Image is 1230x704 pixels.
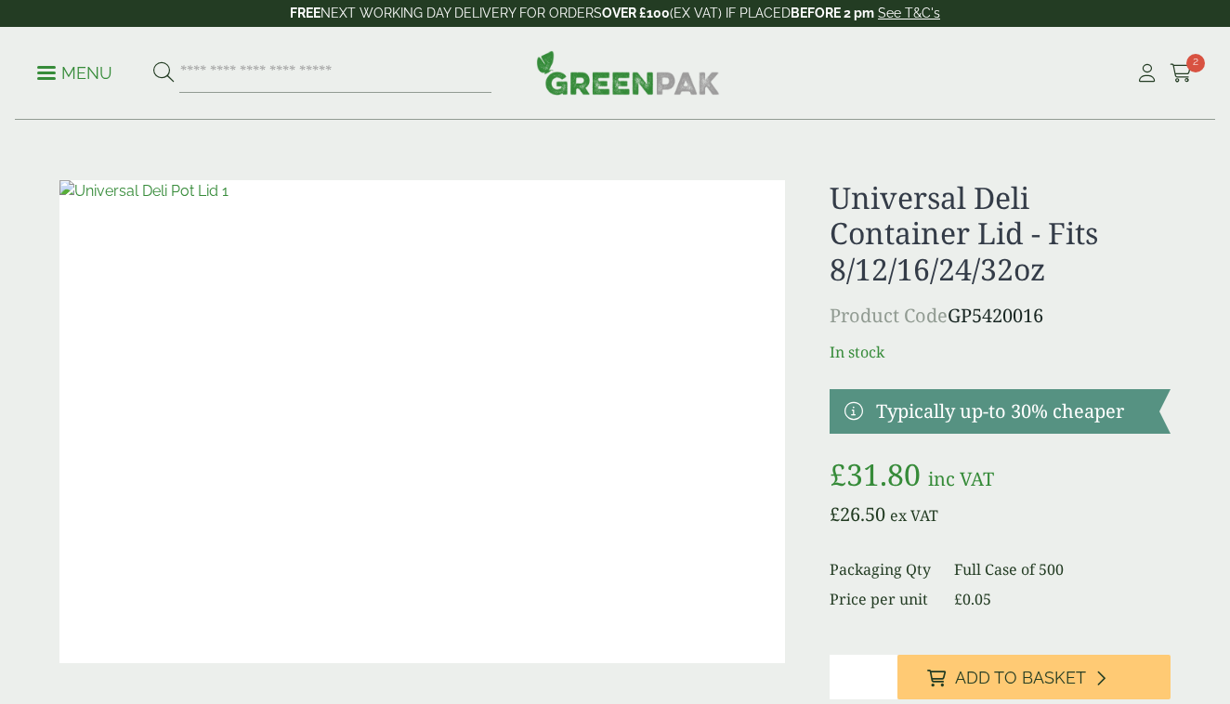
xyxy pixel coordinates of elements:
[37,62,112,85] p: Menu
[830,303,948,328] span: Product Code
[830,180,1171,287] h1: Universal Deli Container Lid - Fits 8/12/16/24/32oz
[602,6,670,20] strong: OVER £100
[830,558,932,580] dt: Packaging Qty
[878,6,940,20] a: See T&C's
[830,341,1171,363] p: In stock
[955,668,1086,688] span: Add to Basket
[830,454,846,494] span: £
[830,502,885,527] bdi: 26.50
[1170,64,1193,83] i: Cart
[830,302,1171,330] p: GP5420016
[536,50,720,95] img: GreenPak Supplies
[37,62,112,81] a: Menu
[1135,64,1158,83] i: My Account
[928,466,994,491] span: inc VAT
[954,589,962,609] span: £
[954,558,1171,580] dd: Full Case of 500
[830,454,921,494] bdi: 31.80
[890,505,938,526] span: ex VAT
[954,589,991,609] bdi: 0.05
[830,502,840,527] span: £
[290,6,321,20] strong: FREE
[59,180,785,663] img: Universal Deli Pot Lid 1
[1170,59,1193,87] a: 2
[791,6,874,20] strong: BEFORE 2 pm
[830,588,932,610] dt: Price per unit
[1186,54,1205,72] span: 2
[897,655,1171,699] button: Add to Basket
